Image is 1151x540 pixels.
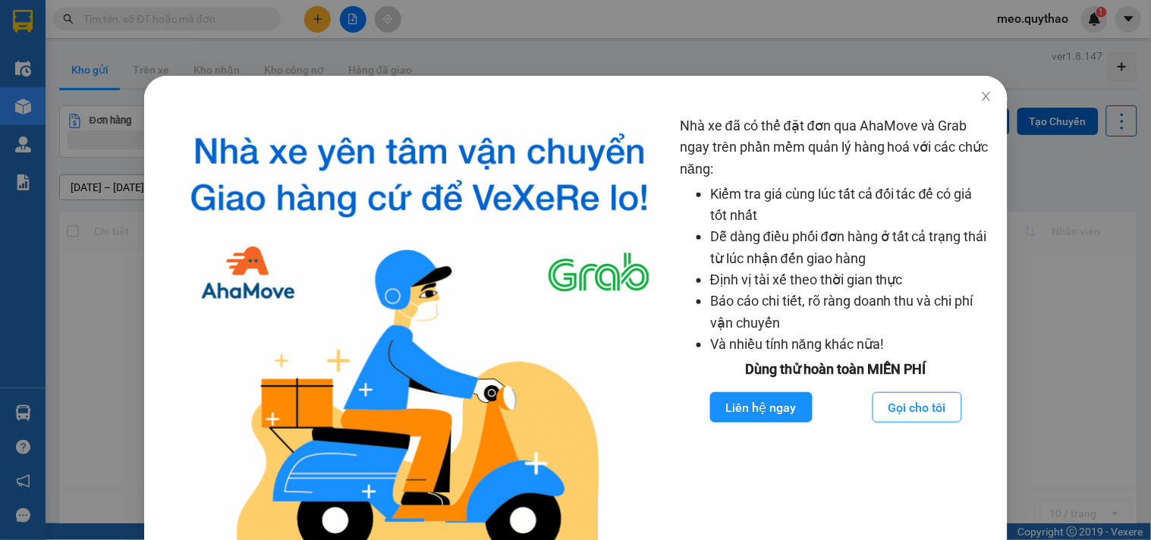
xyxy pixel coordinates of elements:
button: Liên hệ ngay [709,392,812,422]
div: Dùng thử hoàn toàn MIỄN PHÍ [680,359,992,380]
li: Và nhiều tính năng khác nữa! [710,334,992,355]
button: Gọi cho tôi [873,392,962,422]
li: Dễ dàng điều phối đơn hàng ở tất cả trạng thái từ lúc nhận đến giao hàng [710,226,992,269]
span: Gọi cho tôi [888,398,946,417]
li: Kiểm tra giá cùng lúc tất cả đối tác để có giá tốt nhất [710,184,992,227]
span: Liên hệ ngay [725,398,796,417]
span: close [980,90,992,102]
li: Định vị tài xế theo thời gian thực [710,269,992,290]
li: Báo cáo chi tiết, rõ ràng doanh thu và chi phí vận chuyển [710,290,992,334]
button: Close [964,76,1007,118]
